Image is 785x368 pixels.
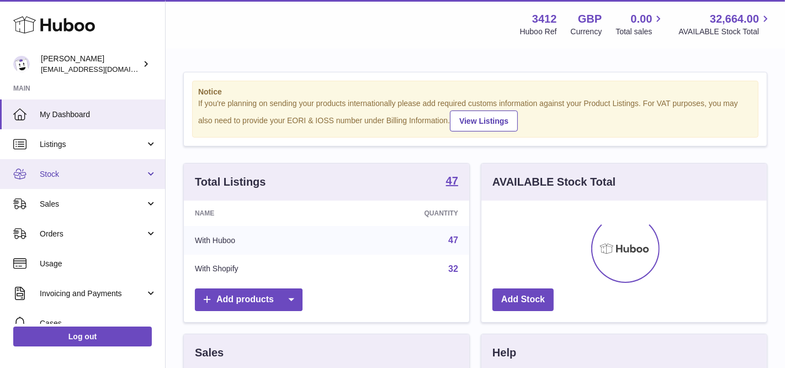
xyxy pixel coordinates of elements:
[40,229,145,239] span: Orders
[710,12,759,27] span: 32,664.00
[40,318,157,329] span: Cases
[338,201,469,226] th: Quantity
[492,345,516,360] h3: Help
[492,175,616,190] h3: AVAILABLE Stock Total
[184,255,338,283] td: With Shopify
[678,12,772,37] a: 32,664.00 AVAILABLE Stock Total
[631,12,653,27] span: 0.00
[40,139,145,150] span: Listings
[578,12,602,27] strong: GBP
[13,56,30,72] img: info@beeble.buzz
[184,226,338,255] td: With Huboo
[198,98,752,132] div: If you're planning on sending your products internationally please add required customs informati...
[40,259,157,269] span: Usage
[450,111,518,132] a: View Listings
[195,175,266,190] h3: Total Listings
[616,27,665,37] span: Total sales
[532,12,557,27] strong: 3412
[571,27,602,37] div: Currency
[13,327,152,346] a: Log out
[492,288,554,311] a: Add Stock
[198,87,752,97] strong: Notice
[40,199,145,209] span: Sales
[40,288,145,299] span: Invoicing and Payments
[446,175,458,188] a: 47
[41,54,140,75] div: [PERSON_NAME]
[40,109,157,120] span: My Dashboard
[448,235,458,245] a: 47
[40,169,145,180] span: Stock
[41,65,162,73] span: [EMAIL_ADDRESS][DOMAIN_NAME]
[678,27,772,37] span: AVAILABLE Stock Total
[616,12,665,37] a: 0.00 Total sales
[448,264,458,274] a: 32
[195,345,224,360] h3: Sales
[520,27,557,37] div: Huboo Ref
[195,288,303,311] a: Add products
[184,201,338,226] th: Name
[446,175,458,186] strong: 47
